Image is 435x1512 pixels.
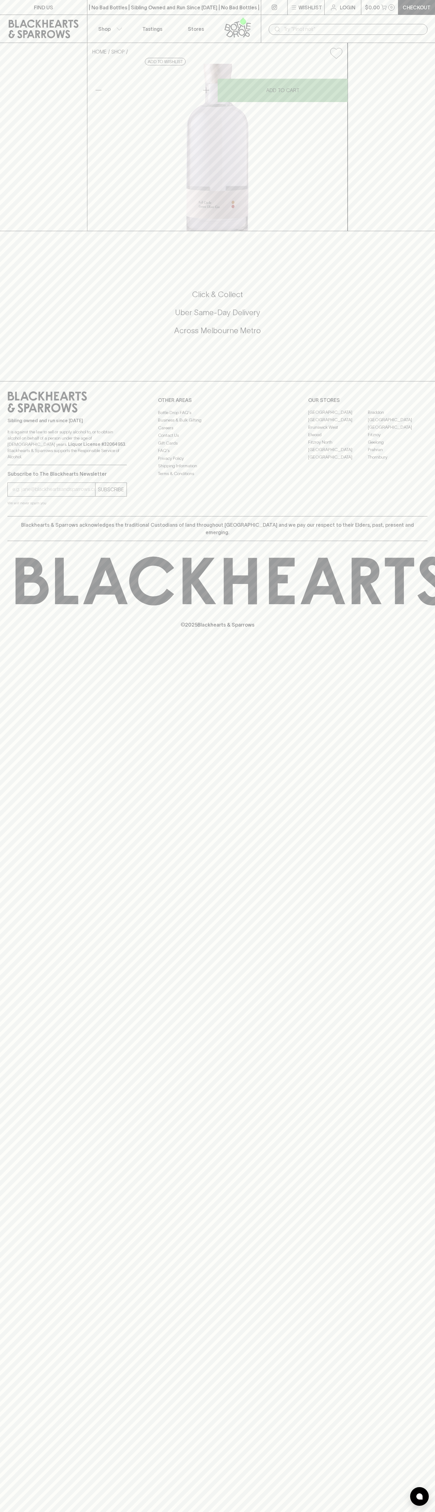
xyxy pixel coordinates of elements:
[158,417,277,424] a: Business & Bulk Gifting
[7,500,127,506] p: We will never spam you
[365,4,380,11] p: $0.00
[308,424,368,431] a: Brunswick West
[158,432,277,439] a: Contact Us
[158,409,277,416] a: Bottle Drop FAQ's
[87,15,131,43] button: Shop
[158,424,277,432] a: Careers
[368,416,428,424] a: [GEOGRAPHIC_DATA]
[87,64,347,231] img: 26072.png
[12,521,423,536] p: Blackhearts & Sparrows acknowledges the traditional Custodians of land throughout [GEOGRAPHIC_DAT...
[158,447,277,455] a: FAQ's
[131,15,174,43] a: Tastings
[368,446,428,454] a: Prahran
[7,470,127,478] p: Subscribe to The Blackhearts Newsletter
[266,86,299,94] p: ADD TO CART
[403,4,431,11] p: Checkout
[368,431,428,439] a: Fitzroy
[158,396,277,404] p: OTHER AREAS
[7,325,428,336] h5: Across Melbourne Metro
[142,25,162,33] p: Tastings
[7,307,428,318] h5: Uber Same-Day Delivery
[7,429,127,460] p: It is against the law to sell or supply alcohol to, or to obtain alcohol on behalf of a person un...
[111,49,125,54] a: SHOP
[340,4,355,11] p: Login
[218,79,348,102] button: ADD TO CART
[284,24,423,34] input: Try "Pinot noir"
[158,439,277,447] a: Gift Cards
[7,418,127,424] p: Sibling owned and run since [DATE]
[7,264,428,369] div: Call to action block
[368,424,428,431] a: [GEOGRAPHIC_DATA]
[95,483,127,496] button: SUBSCRIBE
[308,396,428,404] p: OUR STORES
[158,455,277,462] a: Privacy Policy
[308,431,368,439] a: Elwood
[98,486,124,493] p: SUBSCRIBE
[368,409,428,416] a: Braddon
[34,4,53,11] p: FIND US
[328,45,345,61] button: Add to wishlist
[188,25,204,33] p: Stores
[308,439,368,446] a: Fitzroy North
[7,289,428,300] h5: Click & Collect
[298,4,322,11] p: Wishlist
[416,1493,423,1500] img: bubble-icon
[174,15,218,43] a: Stores
[68,442,125,447] strong: Liquor License #32064953
[12,484,95,494] input: e.g. jane@blackheartsandsparrows.com.au
[98,25,111,33] p: Shop
[308,446,368,454] a: [GEOGRAPHIC_DATA]
[368,439,428,446] a: Geelong
[158,470,277,477] a: Terms & Conditions
[308,454,368,461] a: [GEOGRAPHIC_DATA]
[308,416,368,424] a: [GEOGRAPHIC_DATA]
[145,58,186,65] button: Add to wishlist
[158,462,277,470] a: Shipping Information
[308,409,368,416] a: [GEOGRAPHIC_DATA]
[368,454,428,461] a: Thornbury
[390,6,393,9] p: 0
[92,49,107,54] a: HOME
